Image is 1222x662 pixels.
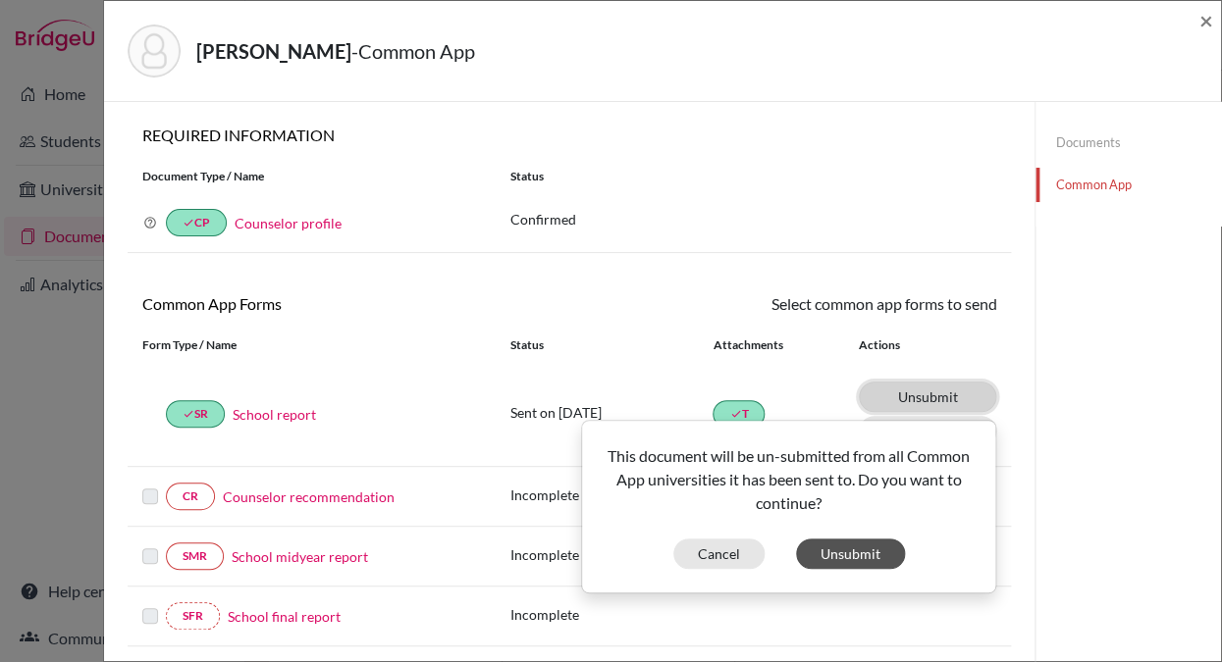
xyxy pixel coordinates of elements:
[510,336,713,354] div: Status
[128,168,496,185] div: Document Type / Name
[1036,168,1221,202] a: Common App
[196,39,351,63] strong: [PERSON_NAME]
[351,39,475,63] span: - Common App
[1199,9,1213,32] button: Close
[496,168,1011,185] div: Status
[166,209,227,236] a: doneCP
[235,215,342,231] a: Counselor profile
[1199,6,1213,34] span: ×
[834,336,956,354] div: Actions
[223,486,395,507] a: Counselor recommendation
[713,336,834,354] div: Attachments
[510,209,996,229] p: Confirmed
[166,400,225,428] a: doneSR
[183,217,194,229] i: done
[1036,126,1221,160] a: Documents
[796,538,905,569] button: Unsubmit
[859,382,996,412] a: Unsubmit
[510,484,713,505] p: Incomplete
[128,126,1011,144] h6: REQUIRED INFORMATION
[233,404,316,425] a: School report
[232,546,368,567] a: School midyear report
[166,483,215,510] a: CR
[166,602,220,630] a: SFR
[859,416,996,446] button: View Submission
[729,408,741,420] i: done
[598,444,980,515] p: This document will be un-submitted from all Common App universities it has been sent to. Do you w...
[228,606,341,627] a: School final report
[510,402,713,423] p: Sent on [DATE]
[713,400,765,428] a: doneT
[673,538,765,569] button: Cancel
[128,294,569,313] h6: Common App Forms
[166,542,224,570] a: SMR
[183,408,194,420] i: done
[510,604,713,625] p: Incomplete
[569,292,1011,316] div: Select common app forms to send
[128,336,496,354] div: Form Type / Name
[510,544,713,565] p: Incomplete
